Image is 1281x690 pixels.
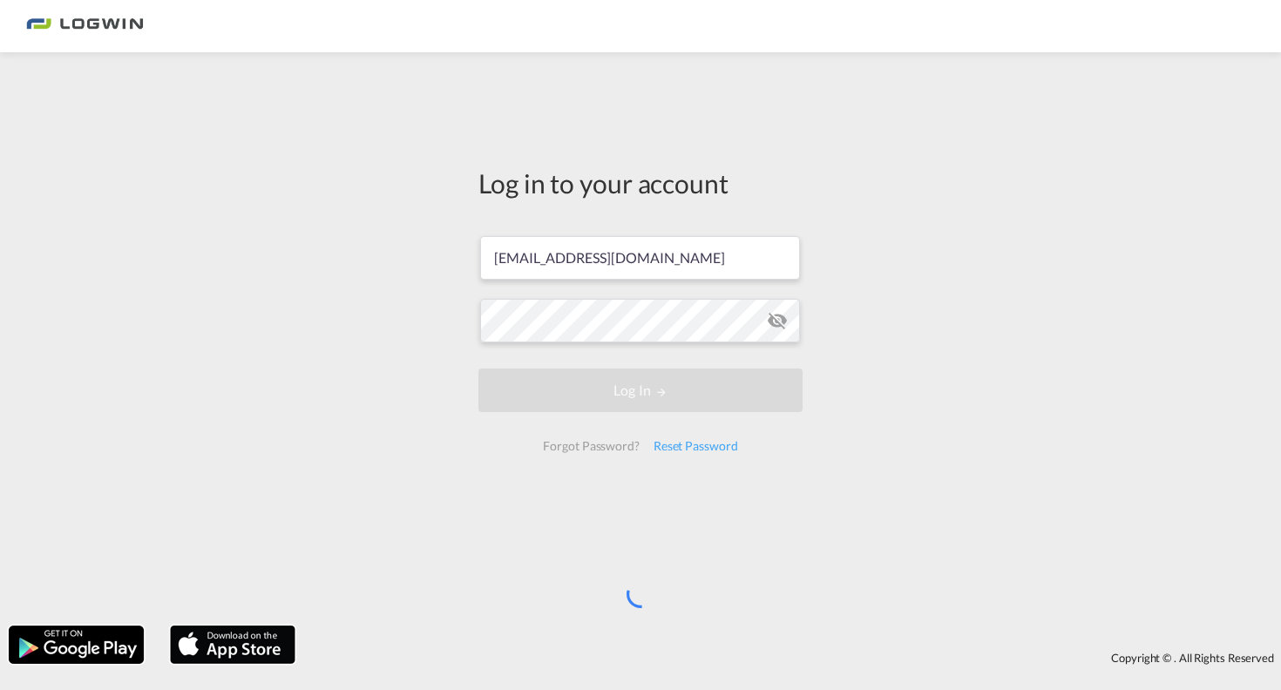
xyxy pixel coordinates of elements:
div: Forgot Password? [536,430,646,462]
md-icon: icon-eye-off [767,310,788,331]
input: Enter email/phone number [480,236,800,280]
img: apple.png [168,624,297,666]
button: LOGIN [478,369,803,412]
img: google.png [7,624,146,666]
div: Log in to your account [478,165,803,201]
div: Copyright © . All Rights Reserved [304,643,1281,673]
div: Reset Password [647,430,745,462]
img: bc73a0e0d8c111efacd525e4c8ad7d32.png [26,7,144,46]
